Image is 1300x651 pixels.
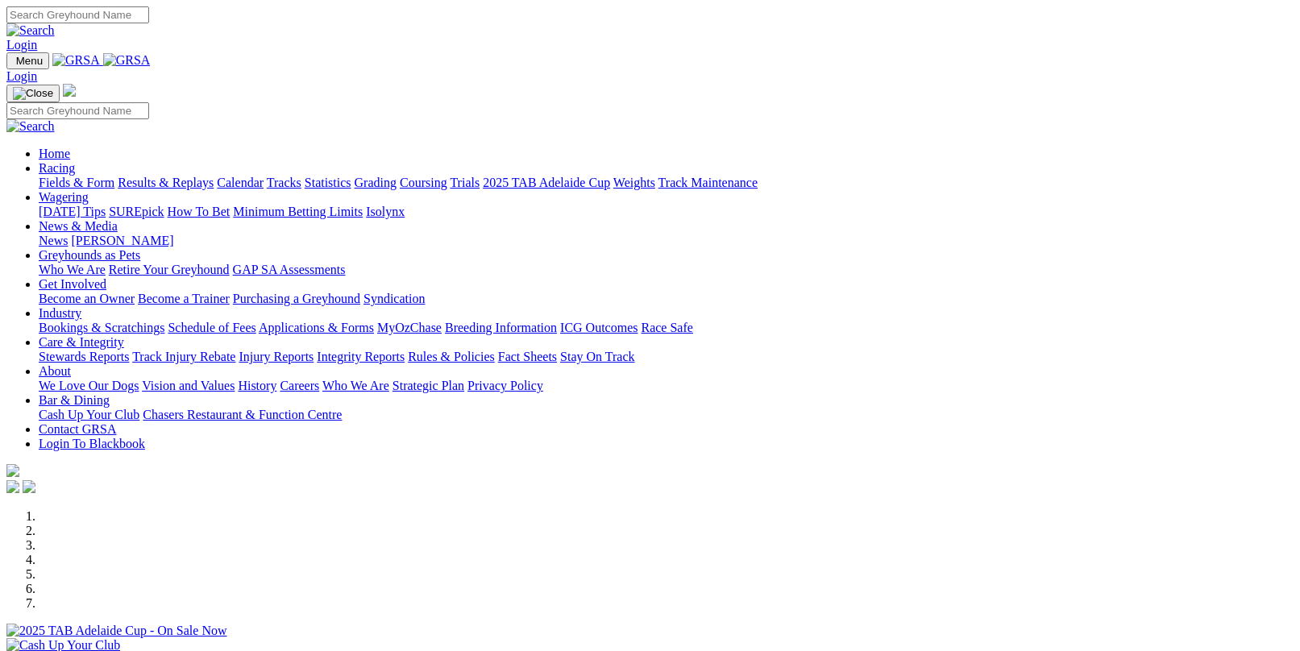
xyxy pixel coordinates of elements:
a: Chasers Restaurant & Function Centre [143,408,342,421]
div: Bar & Dining [39,408,1294,422]
a: Get Involved [39,277,106,291]
a: History [238,379,276,392]
a: Home [39,147,70,160]
a: Applications & Forms [259,321,374,334]
a: Fields & Form [39,176,114,189]
a: News [39,234,68,247]
a: [PERSON_NAME] [71,234,173,247]
a: Contact GRSA [39,422,116,436]
div: Wagering [39,205,1294,219]
a: [DATE] Tips [39,205,106,218]
a: Care & Integrity [39,335,124,349]
a: Cash Up Your Club [39,408,139,421]
a: Isolynx [366,205,405,218]
a: Become an Owner [39,292,135,305]
a: Calendar [217,176,264,189]
a: Become a Trainer [138,292,230,305]
a: Fact Sheets [498,350,557,363]
button: Toggle navigation [6,52,49,69]
a: Statistics [305,176,351,189]
img: GRSA [52,53,100,68]
input: Search [6,6,149,23]
a: Track Injury Rebate [132,350,235,363]
a: Racing [39,161,75,175]
a: Results & Replays [118,176,214,189]
a: Syndication [363,292,425,305]
img: Search [6,23,55,38]
input: Search [6,102,149,119]
a: Login To Blackbook [39,437,145,450]
a: Bar & Dining [39,393,110,407]
a: Race Safe [641,321,692,334]
a: Careers [280,379,319,392]
a: SUREpick [109,205,164,218]
div: Get Involved [39,292,1294,306]
a: Minimum Betting Limits [233,205,363,218]
a: Track Maintenance [658,176,758,189]
a: Weights [613,176,655,189]
a: 2025 TAB Adelaide Cup [483,176,610,189]
a: Rules & Policies [408,350,495,363]
a: Schedule of Fees [168,321,255,334]
a: Grading [355,176,397,189]
img: facebook.svg [6,480,19,493]
a: Industry [39,306,81,320]
a: Who We Are [39,263,106,276]
a: Wagering [39,190,89,204]
img: Close [13,87,53,100]
a: Purchasing a Greyhound [233,292,360,305]
a: ICG Outcomes [560,321,638,334]
a: Vision and Values [142,379,235,392]
div: Racing [39,176,1294,190]
a: About [39,364,71,378]
a: We Love Our Dogs [39,379,139,392]
img: 2025 TAB Adelaide Cup - On Sale Now [6,624,227,638]
a: Who We Are [322,379,389,392]
img: GRSA [103,53,151,68]
a: Login [6,38,37,52]
img: logo-grsa-white.png [63,84,76,97]
a: Retire Your Greyhound [109,263,230,276]
a: Integrity Reports [317,350,405,363]
a: Privacy Policy [467,379,543,392]
img: Search [6,119,55,134]
a: Stay On Track [560,350,634,363]
a: Breeding Information [445,321,557,334]
div: About [39,379,1294,393]
a: How To Bet [168,205,231,218]
div: News & Media [39,234,1294,248]
img: twitter.svg [23,480,35,493]
div: Greyhounds as Pets [39,263,1294,277]
a: Login [6,69,37,83]
a: Greyhounds as Pets [39,248,140,262]
a: Tracks [267,176,301,189]
div: Industry [39,321,1294,335]
a: MyOzChase [377,321,442,334]
a: Strategic Plan [392,379,464,392]
img: logo-grsa-white.png [6,464,19,477]
a: News & Media [39,219,118,233]
span: Menu [16,55,43,67]
a: GAP SA Assessments [233,263,346,276]
a: Trials [450,176,480,189]
a: Coursing [400,176,447,189]
a: Bookings & Scratchings [39,321,164,334]
a: Injury Reports [239,350,314,363]
div: Care & Integrity [39,350,1294,364]
a: Stewards Reports [39,350,129,363]
button: Toggle navigation [6,85,60,102]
